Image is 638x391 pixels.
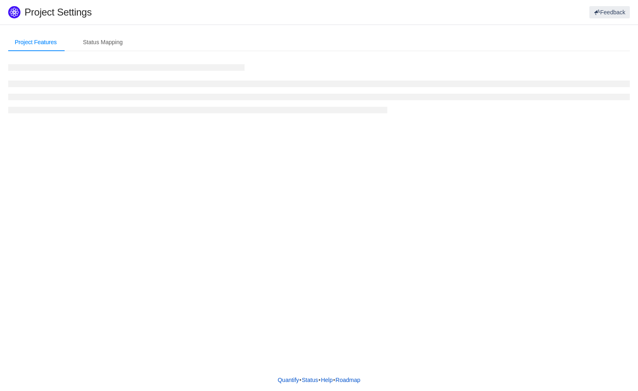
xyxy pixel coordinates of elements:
[301,374,319,386] a: Status
[321,374,333,386] a: Help
[277,374,299,386] a: Quantify
[76,33,129,52] div: Status Mapping
[8,6,20,18] img: Quantify
[25,6,382,18] h1: Project Settings
[333,377,335,383] span: •
[335,374,361,386] a: Roadmap
[319,377,321,383] span: •
[299,377,301,383] span: •
[589,6,630,18] button: Feedback
[8,33,63,52] div: Project Features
